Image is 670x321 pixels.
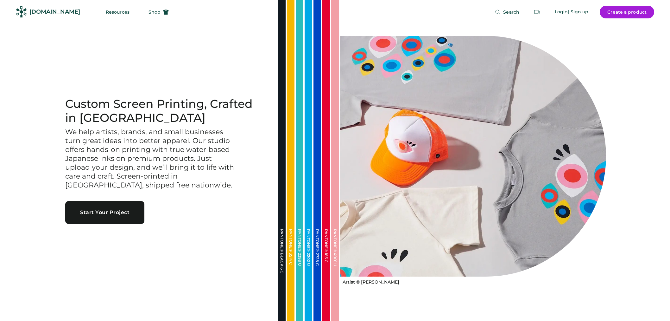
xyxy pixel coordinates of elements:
div: PANTONE® 2202 U [307,229,310,292]
button: Search [487,6,527,18]
div: PANTONE® 3514 C [289,229,293,292]
a: Artist © [PERSON_NAME] [340,277,399,285]
button: Create a product [600,6,654,18]
div: PANTONE® BLACK 6 C [280,229,284,292]
span: Shop [149,10,161,14]
div: PANTONE® 2728 C [315,229,319,292]
div: [DOMAIN_NAME] [29,8,80,16]
div: Login [555,9,568,15]
button: Start Your Project [65,201,144,224]
div: Artist © [PERSON_NAME] [343,279,399,285]
div: PANTONE® 2398 U [298,229,301,292]
div: PANTONE® 185 C [324,229,328,292]
h3: We help artists, brands, and small businesses turn great ideas into better apparel. Our studio of... [65,128,236,190]
span: Search [503,10,519,14]
button: Shop [141,6,176,18]
img: Rendered Logo - Screens [16,6,27,17]
div: PANTONE® 4066 U [333,229,337,292]
div: | Sign up [568,9,588,15]
h1: Custom Screen Printing, Crafted in [GEOGRAPHIC_DATA] [65,97,263,125]
button: Retrieve an order [531,6,543,18]
button: Resources [98,6,137,18]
